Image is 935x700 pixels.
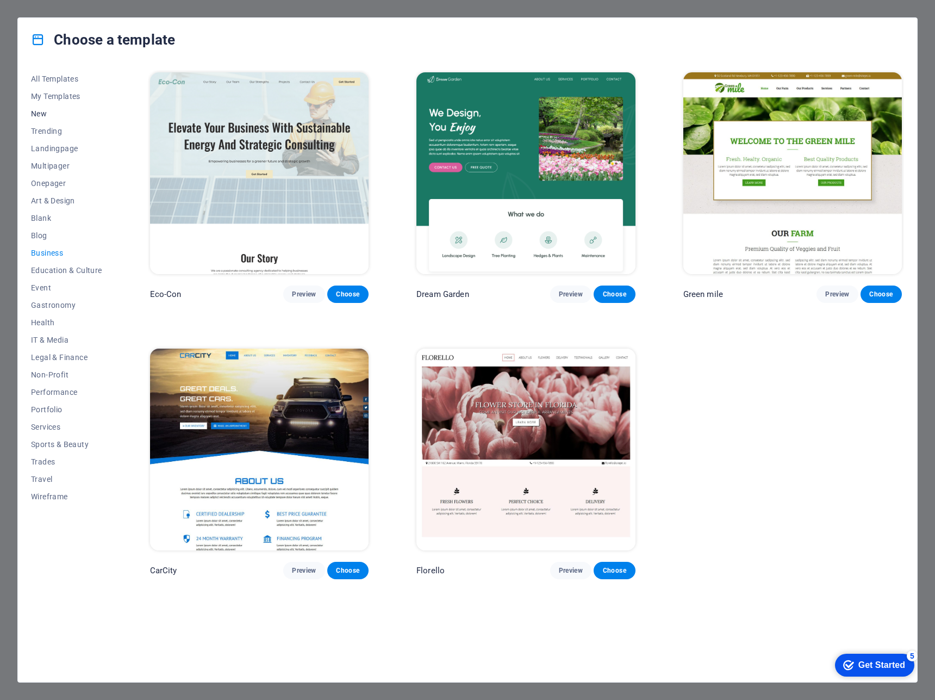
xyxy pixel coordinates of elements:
[31,144,102,153] span: Landingpage
[602,566,626,575] span: Choose
[31,31,175,48] h4: Choose a template
[416,289,469,300] p: Dream Garden
[31,492,102,501] span: Wireframe
[31,70,102,88] button: All Templates
[31,349,102,366] button: Legal & Finance
[9,5,88,28] div: Get Started 5 items remaining, 0% complete
[31,266,102,275] span: Education & Culture
[825,290,849,299] span: Preview
[31,127,102,135] span: Trending
[31,301,102,309] span: Gastronomy
[31,440,102,449] span: Sports & Beauty
[31,140,102,157] button: Landingpage
[31,405,102,414] span: Portfolio
[31,244,102,262] button: Business
[31,314,102,331] button: Health
[31,488,102,505] button: Wireframe
[80,2,91,13] div: 5
[31,279,102,296] button: Event
[31,470,102,488] button: Travel
[31,401,102,418] button: Portfolio
[31,457,102,466] span: Trades
[31,283,102,292] span: Event
[31,157,102,175] button: Multipager
[602,290,626,299] span: Choose
[32,12,79,22] div: Get Started
[31,179,102,188] span: Onepager
[31,227,102,244] button: Blog
[31,92,102,101] span: My Templates
[150,289,182,300] p: Eco-Con
[31,262,102,279] button: Education & Culture
[31,209,102,227] button: Blank
[31,418,102,436] button: Services
[31,366,102,383] button: Non-Profit
[550,286,591,303] button: Preview
[31,214,102,222] span: Blank
[683,289,723,300] p: Green mile
[31,296,102,314] button: Gastronomy
[150,72,369,274] img: Eco-Con
[594,286,635,303] button: Choose
[292,290,316,299] span: Preview
[31,453,102,470] button: Trades
[416,72,635,274] img: Dream Garden
[31,436,102,453] button: Sports & Beauty
[31,353,102,362] span: Legal & Finance
[327,286,369,303] button: Choose
[31,109,102,118] span: New
[31,336,102,344] span: IT & Media
[150,349,369,550] img: CarCity
[31,370,102,379] span: Non-Profit
[336,290,360,299] span: Choose
[31,88,102,105] button: My Templates
[683,72,902,274] img: Green mile
[31,231,102,240] span: Blog
[416,349,635,550] img: Florello
[31,388,102,397] span: Performance
[550,562,591,579] button: Preview
[31,423,102,431] span: Services
[336,566,360,575] span: Choose
[283,562,325,579] button: Preview
[31,475,102,484] span: Travel
[292,566,316,575] span: Preview
[283,286,325,303] button: Preview
[31,249,102,257] span: Business
[31,105,102,122] button: New
[31,196,102,205] span: Art & Design
[869,290,893,299] span: Choose
[559,566,583,575] span: Preview
[416,565,445,576] p: Florello
[31,75,102,83] span: All Templates
[861,286,902,303] button: Choose
[31,331,102,349] button: IT & Media
[31,162,102,170] span: Multipager
[594,562,635,579] button: Choose
[327,562,369,579] button: Choose
[31,192,102,209] button: Art & Design
[559,290,583,299] span: Preview
[31,175,102,192] button: Onepager
[816,286,858,303] button: Preview
[31,318,102,327] span: Health
[31,122,102,140] button: Trending
[150,565,177,576] p: CarCity
[31,383,102,401] button: Performance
